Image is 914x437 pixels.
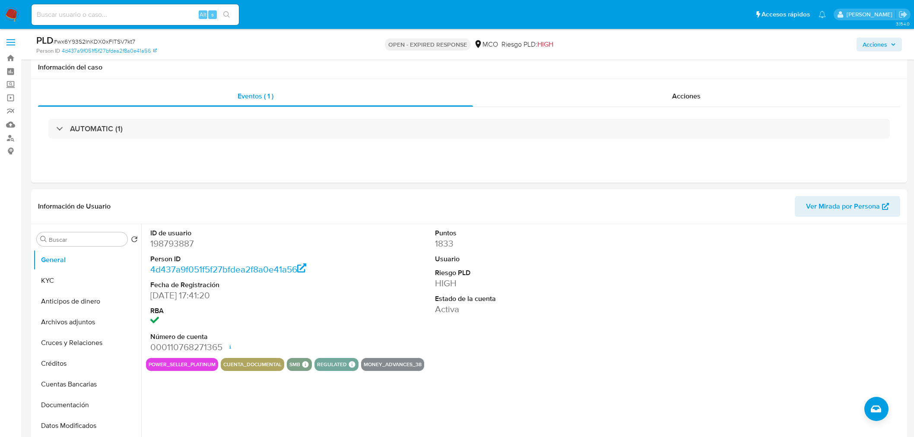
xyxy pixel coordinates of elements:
dt: Puntos [435,228,616,238]
dd: 198793887 [150,237,331,250]
dd: Activa [435,303,616,315]
dt: Fecha de Registración [150,280,331,290]
button: Archivos adjuntos [33,312,141,332]
button: Anticipos de dinero [33,291,141,312]
dd: HIGH [435,277,616,289]
div: AUTOMATIC (1) [48,119,890,139]
button: Cruces y Relaciones [33,332,141,353]
button: Cuentas Bancarias [33,374,141,395]
span: Alt [200,10,206,19]
button: Créditos [33,353,141,374]
span: Ver Mirada por Persona [806,196,880,217]
span: Eventos ( 1 ) [238,91,273,101]
button: Documentación [33,395,141,415]
button: smb [289,363,300,366]
h1: Información del caso [38,63,900,72]
button: General [33,250,141,270]
button: KYC [33,270,141,291]
span: Riesgo PLD: [501,40,553,49]
a: 4d437a9f051f5f27bfdea2f8a0e41a56 [62,47,157,55]
span: HIGH [537,39,553,49]
button: search-icon [218,9,235,21]
h3: AUTOMATIC (1) [70,124,123,133]
a: 4d437a9f051f5f27bfdea2f8a0e41a56 [150,263,306,275]
div: MCO [474,40,498,49]
h1: Información de Usuario [38,202,111,211]
b: PLD [36,33,54,47]
button: Buscar [40,236,47,243]
button: power_seller_platinum [149,363,216,366]
span: Acciones [863,38,887,51]
p: felipe.cayon@mercadolibre.com [847,10,895,19]
dd: [DATE] 17:41:20 [150,289,331,301]
button: Ver Mirada por Persona [795,196,900,217]
dd: 1833 [435,237,616,250]
b: Person ID [36,47,60,55]
dt: RBA [150,306,331,316]
span: s [211,10,214,19]
span: # wx6Y93S2InKDX0xFITSV7kt7 [54,37,135,46]
input: Buscar [49,236,124,244]
a: Notificaciones [819,11,826,18]
button: Datos Modificados [33,415,141,436]
dt: ID de usuario [150,228,331,238]
dd: 000110768271365 [150,341,331,353]
dt: Usuario [435,254,616,264]
button: Acciones [857,38,902,51]
span: Accesos rápidos [762,10,810,19]
button: Volver al orden por defecto [131,236,138,245]
button: cuenta_documental [223,363,282,366]
span: Acciones [672,91,701,101]
button: regulated [317,363,347,366]
dt: Estado de la cuenta [435,294,616,304]
a: Salir [898,10,908,19]
dt: Riesgo PLD [435,268,616,278]
button: money_advances_38 [364,363,422,366]
input: Buscar usuario o caso... [32,9,239,20]
p: OPEN - EXPIRED RESPONSE [385,38,470,51]
dt: Person ID [150,254,331,264]
dt: Número de cuenta [150,332,331,342]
